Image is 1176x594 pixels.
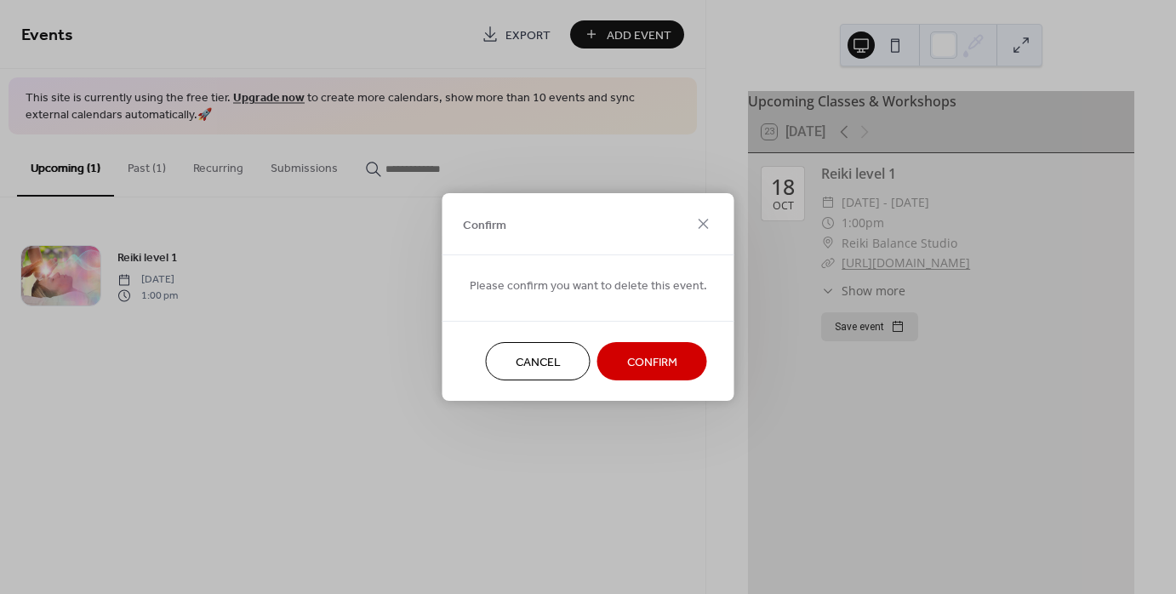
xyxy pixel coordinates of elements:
[627,354,677,372] span: Confirm
[597,342,707,380] button: Confirm
[516,354,561,372] span: Cancel
[463,216,506,234] span: Confirm
[470,277,707,295] span: Please confirm you want to delete this event.
[486,342,591,380] button: Cancel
